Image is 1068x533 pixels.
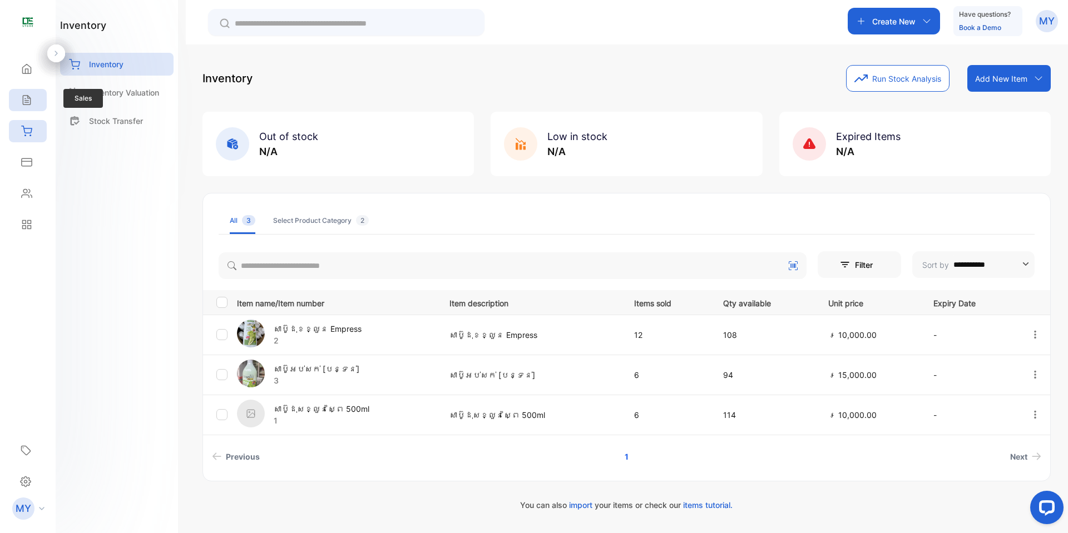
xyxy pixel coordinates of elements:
span: ៛ 10,000.00 [828,410,877,420]
p: 6 [634,369,700,381]
button: Sort by [912,251,1035,278]
p: Add New Item [975,73,1027,84]
p: N/A [836,144,901,159]
a: Stock Transfer [60,109,174,132]
button: Run Stock Analysis [846,65,950,92]
a: Inventory [60,53,174,76]
p: 108 [723,329,805,341]
span: Sales [63,89,103,108]
img: item [237,360,265,387]
p: Expiry Date [933,295,1007,309]
span: Low in stock [547,131,607,142]
p: Item name/Item number [237,295,436,309]
p: សាប៊ូដុខខ្លួន Empress [449,329,611,341]
p: Unit price [828,295,911,309]
a: Page 1 is your current page [611,446,642,467]
p: Inventory [202,70,253,87]
span: 2 [356,215,369,226]
p: សាប៊ូដុសខ្លួនស្ពៃ 500ml [274,403,369,415]
ul: Pagination [203,446,1050,467]
p: Sort by [922,259,949,271]
p: Inventory [89,58,123,70]
p: Have questions? [959,9,1011,20]
a: Next page [1006,446,1046,467]
p: សាប៊ូដុសខ្លួនស្ពៃ 500ml [449,409,611,421]
p: N/A [259,144,318,159]
button: MY [1036,8,1058,34]
p: 6 [634,409,700,421]
span: ៛ 10,000.00 [828,330,877,340]
span: import [569,500,592,510]
p: Inventory Valuation [89,87,159,98]
p: 1 [274,415,369,426]
p: You can also your items or check our [202,499,1051,511]
a: Previous page [207,446,264,467]
p: Items sold [634,295,700,309]
span: Previous [226,451,260,462]
iframe: LiveChat chat widget [1021,486,1068,533]
span: items tutorial. [683,500,733,510]
button: Create New [848,8,940,34]
span: Expired Items [836,131,901,142]
a: Inventory Valuation [60,81,174,104]
p: សាប៊ូអប់សក់ [បន្ទន់] [449,369,611,381]
p: Stock Transfer [89,115,143,127]
p: សាប៊ូដុខខ្លួន Empress [274,323,362,335]
span: Out of stock [259,131,318,142]
p: N/A [547,144,607,159]
p: MY [16,501,31,516]
p: 12 [634,329,700,341]
p: 3 [274,375,359,386]
span: 3 [242,215,255,226]
p: MY [1039,14,1055,28]
p: សាប៊ូអប់សក់ [បន្ទន់] [274,363,359,375]
p: - [933,409,1007,421]
div: Select Product Category [273,216,369,226]
a: Book a Demo [959,23,1001,32]
img: logo [19,14,36,31]
div: All [230,216,255,226]
p: - [933,369,1007,381]
p: Item description [449,295,611,309]
h1: inventory [60,18,106,33]
p: 2 [274,335,362,346]
p: Qty available [723,295,805,309]
p: 114 [723,409,805,421]
span: Next [1010,451,1027,462]
span: ៛ 15,000.00 [828,370,877,380]
p: - [933,329,1007,341]
img: item [237,400,265,427]
p: Create New [872,16,916,27]
img: item [237,320,265,347]
p: 94 [723,369,805,381]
